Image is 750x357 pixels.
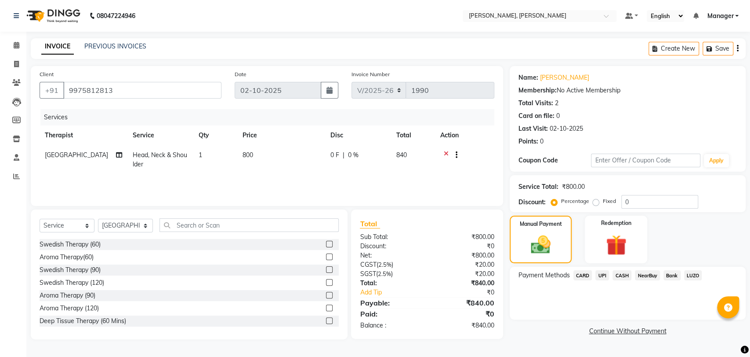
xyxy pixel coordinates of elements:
div: Card on file: [518,111,554,121]
button: Apply [704,154,729,167]
a: PREVIOUS INVOICES [84,42,146,50]
a: INVOICE [41,39,74,55]
span: 840 [396,151,407,159]
div: ₹20.00 [427,269,501,279]
div: ₹800.00 [562,182,585,191]
span: Bank [663,270,681,280]
img: logo [22,4,83,28]
span: 0 % [348,151,359,160]
input: Enter Offer / Coupon Code [591,154,700,167]
div: ₹800.00 [427,232,501,242]
div: ₹20.00 [427,260,501,269]
span: CASH [612,270,631,280]
span: 0 F [330,151,339,160]
div: Swedish Therapy (120) [40,278,104,287]
span: 800 [243,151,253,159]
button: Save [703,42,733,55]
label: Client [40,70,54,78]
span: | [343,151,344,160]
div: Name: [518,73,538,82]
span: Total [360,219,380,228]
div: Points: [518,137,538,146]
div: Swedish Therapy (90) [40,265,101,275]
div: 02-10-2025 [550,124,583,133]
label: Invoice Number [351,70,390,78]
th: Price [237,125,325,145]
span: 1 [199,151,202,159]
th: Service [127,125,193,145]
span: UPI [595,270,609,280]
th: Disc [325,125,391,145]
div: Aroma Therapy (120) [40,304,99,313]
input: Search by Name/Mobile/Email/Code [63,82,221,99]
a: Add Tip [353,288,439,297]
span: SGST [360,270,376,278]
img: _cash.svg [525,233,557,256]
button: Create New [649,42,699,55]
input: Search or Scan [159,218,339,232]
span: Payment Methods [518,271,570,280]
div: Paid: [353,309,427,319]
span: Head, Neck & Shoulder [133,151,187,168]
div: Services [40,109,501,125]
label: Date [235,70,246,78]
div: ₹0 [427,309,501,319]
div: Service Total: [518,182,558,191]
div: 2 [555,99,558,108]
div: Sub Total: [353,232,427,242]
span: Manager [707,11,733,21]
span: [GEOGRAPHIC_DATA] [45,151,108,159]
div: ( ) [353,269,427,279]
div: No Active Membership [518,86,737,95]
div: Discount: [518,198,546,207]
div: Last Visit: [518,124,548,133]
div: Discount: [353,242,427,251]
div: Swedish Therapy (60) [40,240,101,249]
a: [PERSON_NAME] [540,73,589,82]
div: Membership: [518,86,557,95]
span: 2.5% [378,261,391,268]
span: CGST [360,261,376,269]
div: 0 [540,137,543,146]
th: Action [435,125,494,145]
img: _gift.svg [599,232,633,258]
div: Total Visits: [518,99,553,108]
div: 0 [556,111,560,121]
button: +91 [40,82,64,99]
div: ₹0 [439,288,501,297]
div: Aroma Therapy (90) [40,291,95,300]
span: LUZO [684,270,702,280]
div: Coupon Code [518,156,591,165]
label: Percentage [561,197,589,205]
div: Total: [353,279,427,288]
div: Aroma Therapy(60) [40,253,94,262]
th: Therapist [40,125,127,145]
th: Total [391,125,435,145]
span: CARD [573,270,592,280]
div: ₹840.00 [427,321,501,330]
div: Net: [353,251,427,260]
span: NearBuy [635,270,660,280]
div: Balance : [353,321,427,330]
div: ( ) [353,260,427,269]
b: 08047224946 [97,4,135,28]
th: Qty [193,125,237,145]
div: Payable: [353,298,427,308]
div: ₹0 [427,242,501,251]
div: ₹840.00 [427,279,501,288]
div: ₹800.00 [427,251,501,260]
label: Fixed [603,197,616,205]
a: Continue Without Payment [511,327,744,336]
span: 2.5% [377,270,391,277]
div: Deep Tissue Therapy (60 Mins) [40,317,126,326]
label: Manual Payment [520,220,562,228]
div: ₹840.00 [427,298,501,308]
label: Redemption [601,219,631,227]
